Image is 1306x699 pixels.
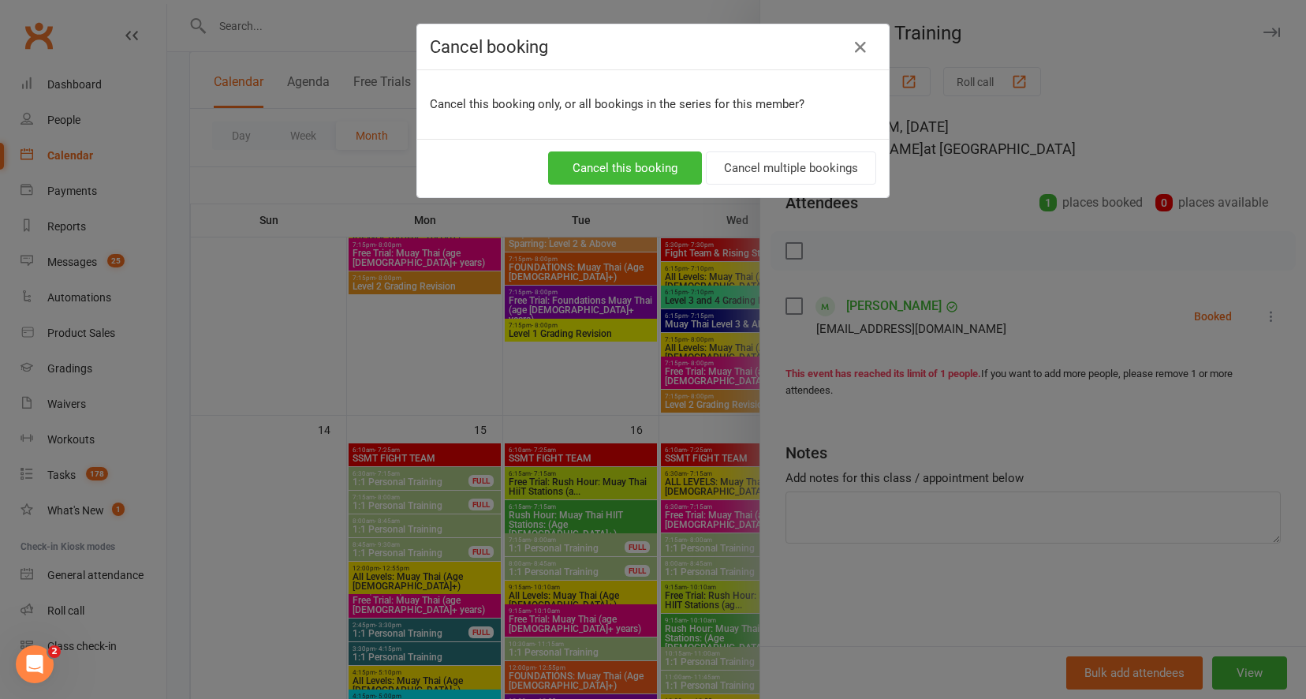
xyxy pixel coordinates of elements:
[848,35,873,60] button: Close
[430,95,876,114] p: Cancel this booking only, or all bookings in the series for this member?
[706,151,876,185] button: Cancel multiple bookings
[16,645,54,683] iframe: Intercom live chat
[548,151,702,185] button: Cancel this booking
[430,37,876,57] h4: Cancel booking
[48,645,61,658] span: 2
